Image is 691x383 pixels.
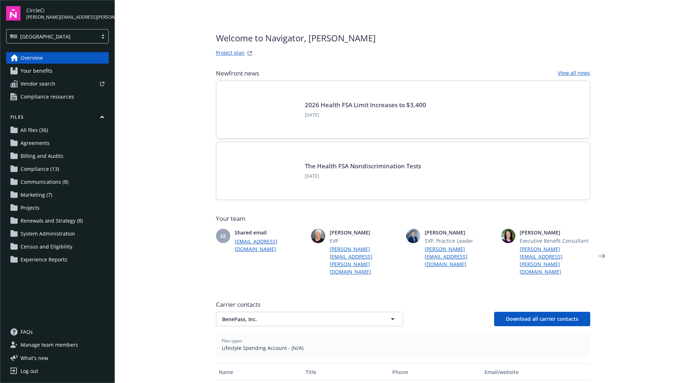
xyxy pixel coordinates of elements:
[26,6,109,20] button: CircleCi[PERSON_NAME][EMAIL_ADDRESS][PERSON_NAME][DOMAIN_NAME]
[216,32,376,45] span: Welcome to Navigator , [PERSON_NAME]
[6,78,109,90] a: Vendor search
[6,189,109,201] a: Marketing (7)
[520,229,590,236] span: [PERSON_NAME]
[305,173,421,179] span: [DATE]
[21,65,53,77] span: Your benefits
[21,137,50,149] span: Agreements
[216,49,245,58] a: Project plan
[520,237,590,245] span: Executive Benefit Consultant
[21,78,55,90] span: Vendor search
[20,33,71,40] span: [GEOGRAPHIC_DATA]
[6,215,109,227] a: Renewals and Strategy (8)
[21,202,40,214] span: Projects
[6,137,109,149] a: Agreements
[21,150,63,162] span: Billing and Audits
[245,49,254,58] a: projectPlanWebsite
[6,176,109,188] a: Communications (8)
[21,254,67,265] span: Experience Reports
[6,65,109,77] a: Your benefits
[406,229,420,243] img: photo
[520,245,590,275] a: [PERSON_NAME][EMAIL_ADDRESS][PERSON_NAME][DOMAIN_NAME]
[6,91,109,102] a: Compliance resources
[330,237,400,245] span: EVP
[21,228,75,240] span: System Administration
[26,14,109,20] span: [PERSON_NAME][EMAIL_ADDRESS][PERSON_NAME][DOMAIN_NAME]
[235,229,305,236] span: Shared email
[311,229,325,243] img: photo
[216,214,590,223] span: Your team
[6,124,109,136] a: All files (36)
[21,52,43,64] span: Overview
[6,254,109,265] a: Experience Reports
[220,232,226,240] span: SE
[558,69,590,78] a: View all news
[21,241,72,252] span: Census and Eligibility
[216,69,259,78] span: Newfront news
[330,245,400,275] a: [PERSON_NAME][EMAIL_ADDRESS][PERSON_NAME][DOMAIN_NAME]
[6,52,109,64] a: Overview
[305,112,426,118] span: [DATE]
[425,229,495,236] span: [PERSON_NAME]
[26,6,109,14] span: CircleCi
[305,162,421,170] a: The Health FSA Nondiscrimination Tests
[21,124,48,136] span: All files (36)
[596,250,608,262] a: Next
[305,101,426,109] a: 2026 Health FSA Limit Increases to $3,400
[10,33,94,40] span: [GEOGRAPHIC_DATA]
[6,114,109,123] button: Files
[235,238,305,253] a: [EMAIL_ADDRESS][DOMAIN_NAME]
[21,189,52,201] span: Marketing (7)
[6,241,109,252] a: Census and Eligibility
[6,163,109,175] a: Compliance (13)
[330,229,400,236] span: [PERSON_NAME]
[228,92,296,127] img: BLOG-Card Image - Compliance - 2026 Health FSA Limit Increases to $3,400.jpg
[6,150,109,162] a: Billing and Audits
[6,228,109,240] a: System Administration
[425,237,495,245] span: SVP, Practice Leader
[21,176,68,188] span: Communications (8)
[21,163,59,175] span: Compliance (13)
[6,202,109,214] a: Projects
[21,215,83,227] span: Renewals and Strategy (8)
[21,91,74,102] span: Compliance resources
[6,6,21,20] img: navigator-logo.svg
[501,229,515,243] img: photo
[228,154,296,188] img: Card Image - EB Compliance Insights.png
[425,245,495,268] a: [PERSON_NAME][EMAIL_ADDRESS][DOMAIN_NAME]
